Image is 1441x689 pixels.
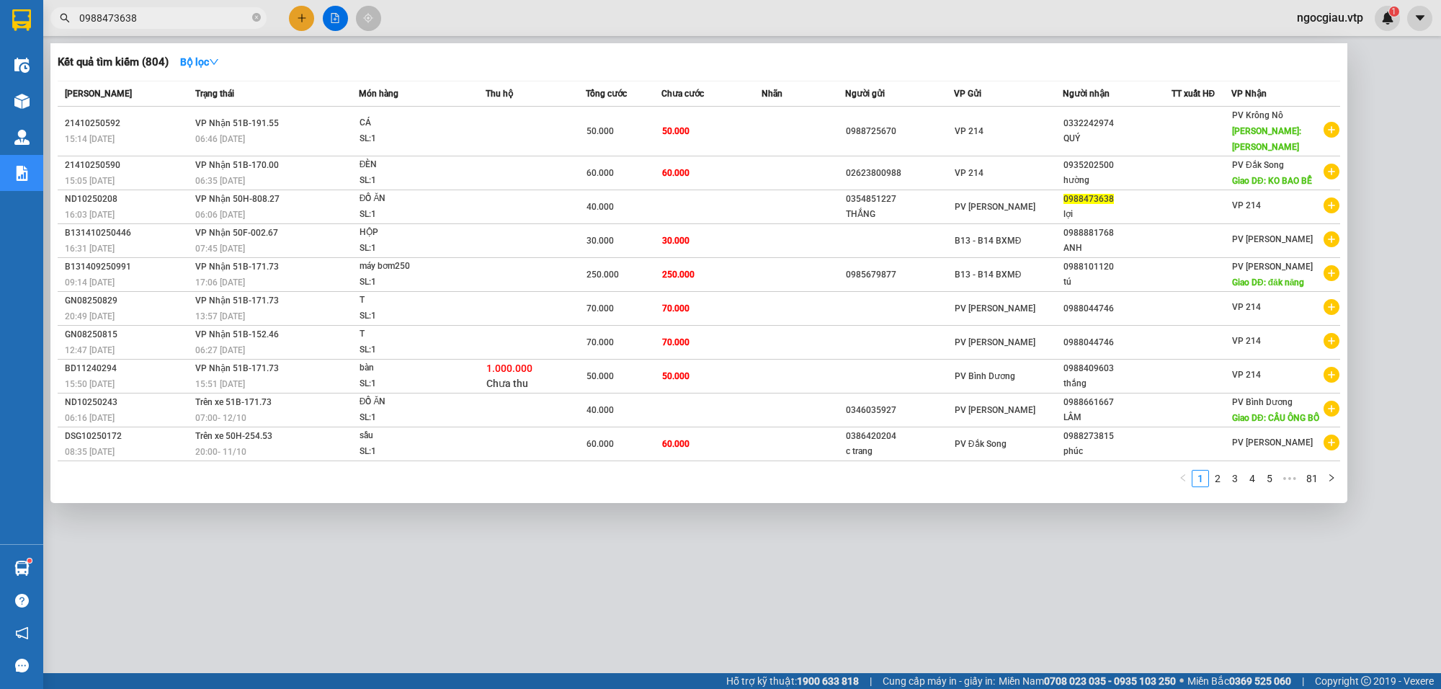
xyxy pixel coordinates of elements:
[65,210,115,220] span: 16:03 [DATE]
[360,131,468,147] div: SL: 1
[1324,231,1339,247] span: plus-circle
[1063,158,1171,173] div: 0935202500
[1232,413,1319,423] span: Giao DĐ: CẦU ÔNG BỐ
[1063,194,1114,204] span: 0988473638
[846,192,953,207] div: 0354851227
[360,410,468,426] div: SL: 1
[360,342,468,358] div: SL: 1
[1174,470,1192,487] li: Previous Page
[955,439,1007,449] span: PV Đắk Song
[195,89,234,99] span: Trạng thái
[65,293,191,308] div: GN08250829
[195,431,272,441] span: Trên xe 50H-254.53
[662,371,690,381] span: 50.000
[195,277,245,288] span: 17:06 [DATE]
[1262,471,1277,486] a: 5
[180,56,219,68] strong: Bộ lọc
[360,376,468,392] div: SL: 1
[1063,376,1171,391] div: thắng
[1232,176,1312,186] span: Giao DĐ: KO BAO BỂ
[1244,470,1261,487] li: 4
[486,378,528,389] span: Chưa thu
[662,337,690,347] span: 70.000
[65,259,191,275] div: B131409250991
[252,13,261,22] span: close-circle
[195,311,245,321] span: 13:57 [DATE]
[65,244,115,254] span: 16:31 [DATE]
[60,13,70,23] span: search
[65,311,115,321] span: 20:49 [DATE]
[1192,470,1209,487] li: 1
[65,277,115,288] span: 09:14 [DATE]
[65,379,115,389] span: 15:50 [DATE]
[1261,470,1278,487] li: 5
[360,207,468,223] div: SL: 1
[846,267,953,283] div: 0985679877
[15,659,29,672] span: message
[846,444,953,459] div: c trang
[360,275,468,290] div: SL: 1
[1324,122,1339,138] span: plus-circle
[1063,444,1171,459] div: phúc
[1063,207,1171,222] div: lợi
[65,429,191,444] div: DSG10250172
[65,226,191,241] div: B131410250446
[586,371,614,381] span: 50.000
[360,191,468,207] div: ĐỒ ĂN
[359,89,398,99] span: Món hàng
[14,166,30,181] img: solution-icon
[65,116,191,131] div: 21410250592
[846,429,953,444] div: 0386420204
[12,9,31,31] img: logo-vxr
[360,241,468,257] div: SL: 1
[1210,471,1226,486] a: 2
[79,10,249,26] input: Tìm tên, số ĐT hoặc mã đơn
[662,303,690,314] span: 70.000
[1063,429,1171,444] div: 0988273815
[1323,470,1340,487] button: right
[1232,397,1293,407] span: PV Bình Dương
[586,337,614,347] span: 70.000
[586,126,614,136] span: 50.000
[195,262,279,272] span: VP Nhận 51B-171.73
[1324,435,1339,450] span: plus-circle
[955,168,983,178] span: VP 214
[1231,89,1267,99] span: VP Nhận
[195,379,245,389] span: 15:51 [DATE]
[586,236,614,246] span: 30.000
[252,12,261,25] span: close-circle
[955,270,1022,280] span: B13 - B14 BXMĐ
[1324,367,1339,383] span: plus-circle
[586,270,619,280] span: 250.000
[65,413,115,423] span: 06:16 [DATE]
[1063,301,1171,316] div: 0988044746
[1227,471,1243,486] a: 3
[195,176,245,186] span: 06:35 [DATE]
[15,626,29,640] span: notification
[1232,200,1261,210] span: VP 214
[762,89,782,99] span: Nhãn
[27,559,32,563] sup: 1
[360,394,468,410] div: ĐỒ ĂN
[1063,335,1171,350] div: 0988044746
[1063,259,1171,275] div: 0988101120
[955,371,1015,381] span: PV Bình Dương
[846,207,953,222] div: THẮNG
[1324,164,1339,179] span: plus-circle
[1209,470,1226,487] li: 2
[1324,299,1339,315] span: plus-circle
[58,55,169,70] h3: Kết quả tìm kiếm ( 804 )
[360,157,468,173] div: ĐÈN
[1232,262,1313,272] span: PV [PERSON_NAME]
[1324,197,1339,213] span: plus-circle
[195,397,272,407] span: Trên xe 51B-171.73
[954,89,981,99] span: VP Gửi
[65,176,115,186] span: 15:05 [DATE]
[1278,470,1301,487] li: Next 5 Pages
[1324,401,1339,417] span: plus-circle
[846,403,953,418] div: 0346035927
[195,228,278,238] span: VP Nhận 50F-002.67
[586,405,614,415] span: 40.000
[360,444,468,460] div: SL: 1
[195,134,245,144] span: 06:46 [DATE]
